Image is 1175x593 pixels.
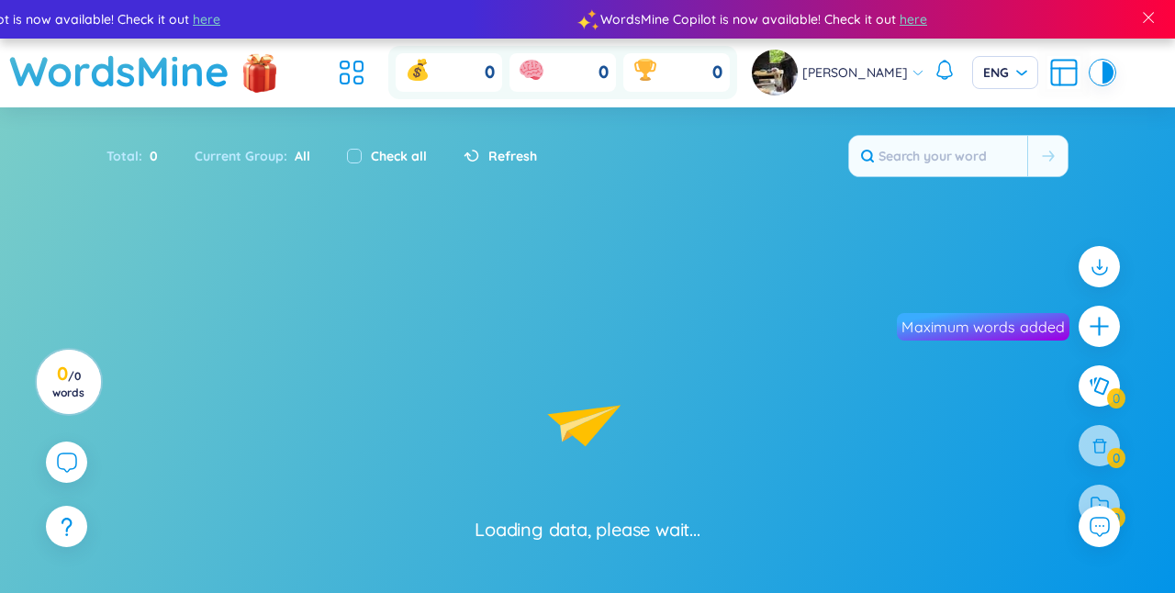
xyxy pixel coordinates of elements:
span: [PERSON_NAME] [802,62,908,83]
img: flashSalesIcon.a7f4f837.png [241,47,278,102]
input: Search your word [849,136,1027,176]
span: 0 [712,62,722,84]
span: / 0 words [52,369,84,399]
span: 0 [599,62,609,84]
span: 0 [485,62,495,84]
span: All [287,148,310,164]
span: plus [1088,315,1111,338]
img: avatar [752,50,798,95]
h3: 0 [48,366,89,399]
span: Refresh [488,146,537,166]
a: WordsMine [9,39,229,104]
span: here [178,9,206,29]
span: here [885,9,912,29]
label: Check all [371,146,427,166]
span: 0 [142,146,158,166]
div: Total : [106,137,176,175]
span: ENG [983,63,1027,82]
div: Current Group : [176,137,329,175]
a: avatar [752,50,802,95]
div: Loading data, please wait... [475,517,699,543]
